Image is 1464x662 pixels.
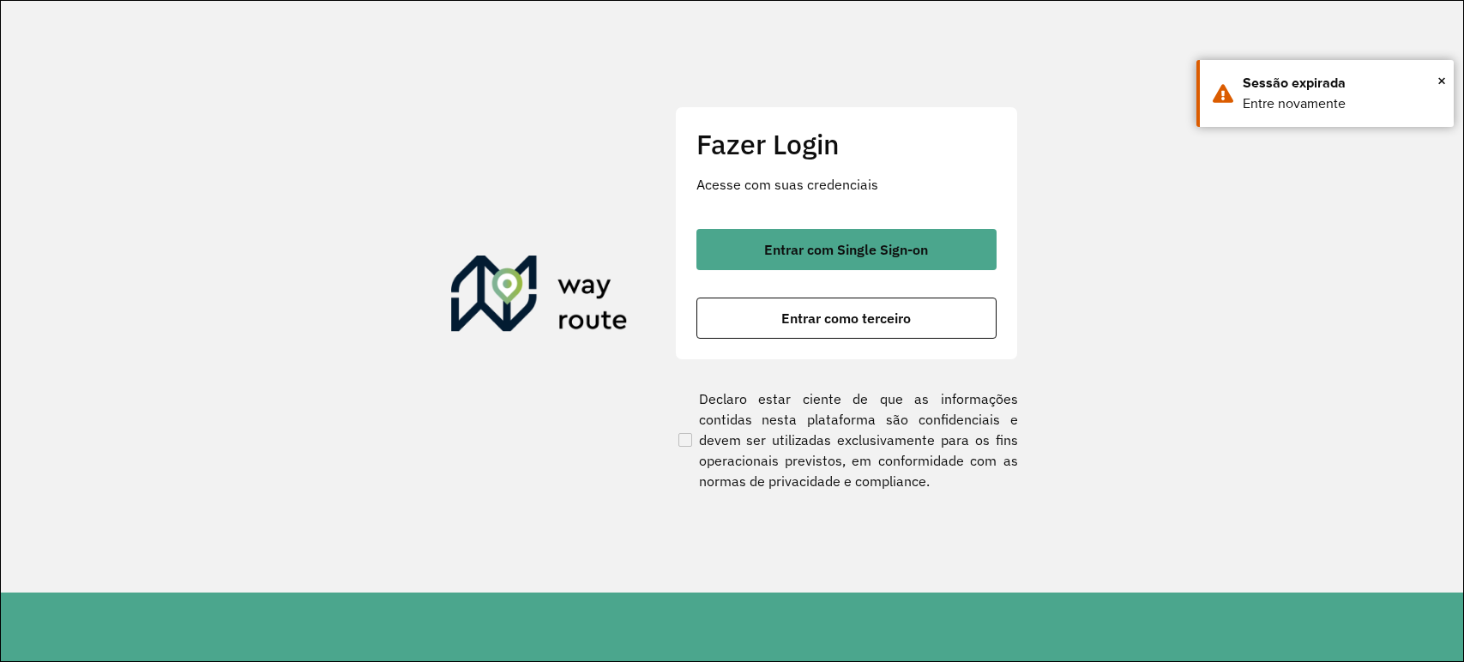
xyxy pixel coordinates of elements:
img: Roteirizador AmbevTech [451,256,628,338]
div: Entre novamente [1243,93,1441,114]
p: Acesse com suas credenciais [696,174,997,195]
label: Declaro estar ciente de que as informações contidas nesta plataforma são confidenciais e devem se... [675,388,1018,491]
span: × [1437,68,1446,93]
button: Close [1437,68,1446,93]
div: Sessão expirada [1243,73,1441,93]
button: button [696,298,997,339]
span: Entrar com Single Sign-on [764,243,928,256]
h2: Fazer Login [696,128,997,160]
button: button [696,229,997,270]
span: Entrar como terceiro [781,311,911,325]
